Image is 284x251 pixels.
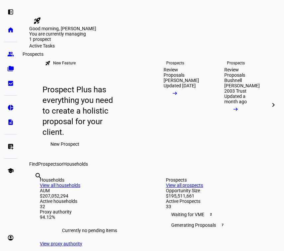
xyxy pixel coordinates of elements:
[166,60,184,66] div: Prospects
[7,104,14,111] eth-mat-symbol: pie_chart
[53,60,76,66] div: New Feature
[172,90,178,97] mat-icon: arrow_right_alt
[166,204,265,209] div: 33
[4,47,17,61] a: group
[227,60,245,66] div: Prospects
[166,188,265,193] div: Opportunity Size
[50,137,79,151] span: New Prospect
[40,209,139,214] div: Proxy authority
[40,220,139,241] div: Currently no pending items
[166,183,203,188] a: View all prospects
[153,48,208,161] a: ProspectsReview Proposals[PERSON_NAME]Updated [DATE]
[4,23,17,37] a: home
[40,241,82,246] a: View proxy authority
[45,60,50,66] mat-icon: rocket_launch
[40,193,139,199] div: $207,052,294
[4,101,17,114] a: pie_chart
[29,26,276,31] div: Good morning, [PERSON_NAME]
[42,84,118,137] div: Prospect Plus has everything you need to create a holistic proposal for your client.
[40,183,80,188] a: View all households
[224,94,258,104] div: Updated a month ago
[166,177,265,183] div: Prospects
[164,83,196,88] div: Updated [DATE]
[166,193,265,199] div: $195,511,661
[7,80,14,87] eth-mat-symbol: bid_landscape
[7,119,14,126] eth-mat-symbol: description
[7,9,14,15] eth-mat-symbol: left_panel_open
[220,222,225,228] span: 7
[7,167,14,174] eth-mat-symbol: school
[166,220,265,230] div: Generating Proposals
[224,78,260,94] div: Bushnell [PERSON_NAME] 2003 Trust
[40,177,139,183] div: Households
[40,214,139,220] div: 94.12%
[29,43,276,48] div: Active Tasks
[38,161,59,167] span: Prospects
[208,212,214,217] span: 2
[232,106,239,113] mat-icon: arrow_right_alt
[164,67,198,78] div: Review Proposals
[63,161,88,167] span: Households
[35,181,36,189] input: Enter name of prospect or household
[7,27,14,33] eth-mat-symbol: home
[269,101,277,109] mat-icon: chevron_right
[29,31,86,37] span: You are currently managing
[40,188,139,193] div: AUM
[7,65,14,72] eth-mat-symbol: folder_copy
[7,51,14,57] eth-mat-symbol: group
[35,172,42,180] mat-icon: search
[4,62,17,75] a: folder_copy
[42,137,87,151] button: New Prospect
[40,199,139,204] div: Active households
[224,67,258,78] div: Review Proposals
[4,77,17,90] a: bid_landscape
[20,50,46,58] div: Prospects
[29,161,276,167] div: Find or
[7,234,14,241] eth-mat-symbol: account_circle
[166,199,265,204] div: Active Prospects
[7,143,14,150] eth-mat-symbol: list_alt_add
[29,37,96,42] div: 1 prospect
[214,48,269,161] a: ProspectsReview ProposalsBushnell [PERSON_NAME] 2003 TrustUpdated a month ago
[40,204,139,209] div: 32
[4,116,17,129] a: description
[166,209,265,220] div: Waiting for VME
[164,78,199,83] div: [PERSON_NAME]
[33,17,41,25] mat-icon: rocket_launch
